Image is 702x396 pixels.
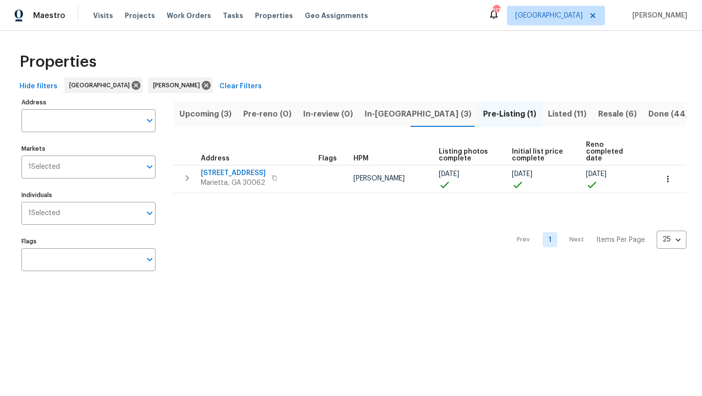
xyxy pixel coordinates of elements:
span: Reno completed date [586,141,641,162]
span: In-[GEOGRAPHIC_DATA] (3) [365,107,471,121]
button: Clear Filters [215,78,266,96]
span: Listing photos complete [439,148,495,162]
span: Hide filters [19,80,58,93]
span: Properties [255,11,293,20]
span: [PERSON_NAME] [353,175,405,182]
span: Maestro [33,11,65,20]
span: Projects [125,11,155,20]
span: [DATE] [439,171,459,178]
a: Goto page 1 [543,232,557,247]
span: Visits [93,11,113,20]
span: Geo Assignments [305,11,368,20]
span: [PERSON_NAME] [628,11,687,20]
span: Marietta, GA 30062 [201,178,266,188]
span: HPM [353,155,369,162]
span: In-review (0) [303,107,353,121]
span: [GEOGRAPHIC_DATA] [515,11,583,20]
span: Tasks [223,12,243,19]
span: Pre-Listing (1) [483,107,536,121]
span: [GEOGRAPHIC_DATA] [69,80,134,90]
button: Open [143,206,156,220]
span: 1 Selected [28,163,60,171]
label: Address [21,99,156,105]
span: Initial list price complete [512,148,569,162]
span: Upcoming (3) [179,107,232,121]
div: [PERSON_NAME] [148,78,213,93]
label: Markets [21,146,156,152]
button: Open [143,114,156,127]
button: Hide filters [16,78,61,96]
span: 1 Selected [28,209,60,218]
span: [PERSON_NAME] [153,80,204,90]
div: 25 [657,227,686,252]
span: Done (44) [648,107,688,121]
span: Listed (11) [548,107,586,121]
button: Open [143,160,156,174]
div: 117 [493,6,500,16]
span: [DATE] [586,171,606,178]
span: [DATE] [512,171,532,178]
div: [GEOGRAPHIC_DATA] [64,78,142,93]
span: Flags [318,155,337,162]
span: Address [201,155,230,162]
button: Open [143,253,156,266]
p: Items Per Page [596,235,645,245]
span: Properties [19,57,97,67]
span: Work Orders [167,11,211,20]
span: Resale (6) [598,107,637,121]
span: Pre-reno (0) [243,107,292,121]
label: Individuals [21,192,156,198]
label: Flags [21,238,156,244]
nav: Pagination Navigation [507,199,686,281]
span: [STREET_ADDRESS] [201,168,266,178]
span: Clear Filters [219,80,262,93]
